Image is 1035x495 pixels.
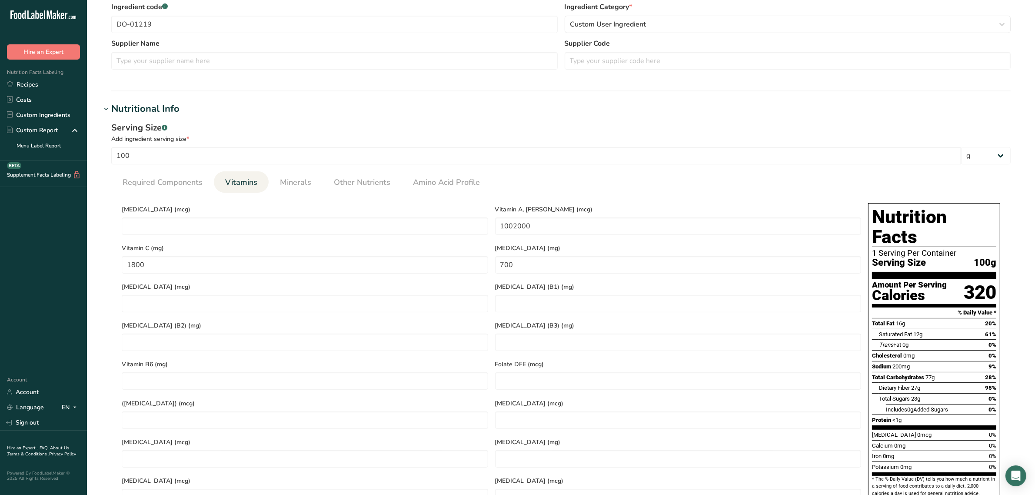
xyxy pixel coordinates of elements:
[62,402,80,413] div: EN
[1005,465,1026,486] div: Open Intercom Messenger
[123,177,203,188] span: Required Components
[989,431,996,438] span: 0%
[988,363,996,370] span: 9%
[879,385,910,391] span: Dietary Fiber
[872,464,899,470] span: Potassium
[570,19,646,30] span: Custom User Ingredient
[872,352,902,359] span: Cholesterol
[892,417,902,423] span: <1g
[872,289,947,302] div: Calories
[334,177,390,188] span: Other Nutrients
[111,52,558,70] input: Type your supplier name here
[111,134,1011,144] div: Add ingredient serving size
[879,341,901,348] span: Fat
[122,321,488,330] span: [MEDICAL_DATA] (B2) (mg)
[989,464,996,470] span: 0%
[913,331,922,338] span: 12g
[917,431,932,438] span: 0mcg
[111,147,961,164] input: Type your serving size here
[111,102,180,116] div: Nutritional Info
[7,471,80,481] div: Powered By FoodLabelMaker © 2025 All Rights Reserved
[565,52,1011,70] input: Type your supplier code here
[892,363,910,370] span: 200mg
[911,385,920,391] span: 27g
[111,16,558,33] input: Type your ingredient code here
[894,442,905,449] span: 0mg
[988,395,996,402] span: 0%
[974,258,996,268] span: 100g
[907,406,913,413] span: 0g
[495,321,862,330] span: [MEDICAL_DATA] (B3) (mg)
[988,352,996,359] span: 0%
[495,438,862,447] span: [MEDICAL_DATA] (mg)
[7,162,21,169] div: BETA
[911,395,920,402] span: 23g
[565,2,1011,12] label: Ingredient Category
[413,177,480,188] span: Amino Acid Profile
[902,341,909,348] span: 0g
[872,207,996,247] h1: Nutrition Facts
[989,442,996,449] span: 0%
[989,453,996,459] span: 0%
[122,360,488,369] span: Vitamin B6 (mg)
[872,249,996,258] div: 1 Serving Per Container
[7,445,38,451] a: Hire an Expert .
[985,331,996,338] span: 61%
[988,406,996,413] span: 0%
[7,451,49,457] a: Terms & Conditions .
[225,177,257,188] span: Vitamins
[903,352,915,359] span: 0mg
[122,282,488,291] span: [MEDICAL_DATA] (mcg)
[872,258,926,268] span: Serving Size
[879,331,912,338] span: Saturated Fat
[7,44,80,60] button: Hire an Expert
[111,2,558,12] label: Ingredient code
[565,16,1011,33] button: Custom User Ingredient
[900,464,912,470] span: 0mg
[872,281,947,289] div: Amount Per Serving
[40,445,50,451] a: FAQ .
[964,281,996,304] div: 320
[495,476,862,485] span: [MEDICAL_DATA] (mcg)
[280,177,311,188] span: Minerals
[925,374,935,381] span: 77g
[122,438,488,447] span: [MEDICAL_DATA] (mcg)
[872,308,996,318] section: % Daily Value *
[872,417,891,423] span: Protein
[7,126,58,135] div: Custom Report
[879,395,910,402] span: Total Sugars
[872,363,891,370] span: Sodium
[565,38,1011,49] label: Supplier Code
[122,399,488,408] span: ([MEDICAL_DATA]) (mcg)
[896,320,905,327] span: 16g
[111,121,1011,134] div: Serving Size
[872,374,924,381] span: Total Carbohydrates
[879,341,893,348] i: Trans
[985,385,996,391] span: 95%
[883,453,894,459] span: 0mg
[495,399,862,408] span: [MEDICAL_DATA] (mcg)
[122,476,488,485] span: [MEDICAL_DATA] (mcg)
[7,400,44,415] a: Language
[7,445,69,457] a: About Us .
[872,453,882,459] span: Iron
[495,282,862,291] span: [MEDICAL_DATA] (B1) (mg)
[872,320,895,327] span: Total Fat
[495,244,862,253] span: [MEDICAL_DATA] (mg)
[122,244,488,253] span: Vitamin C (mg)
[886,406,948,413] span: Includes Added Sugars
[985,374,996,381] span: 28%
[985,320,996,327] span: 20%
[988,341,996,348] span: 0%
[872,442,893,449] span: Calcium
[122,205,488,214] span: [MEDICAL_DATA] (mcg)
[111,38,558,49] label: Supplier Name
[495,205,862,214] span: Vitamin A, [PERSON_NAME] (mcg)
[495,360,862,369] span: Folate DFE (mcg)
[49,451,76,457] a: Privacy Policy
[872,431,916,438] span: [MEDICAL_DATA]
